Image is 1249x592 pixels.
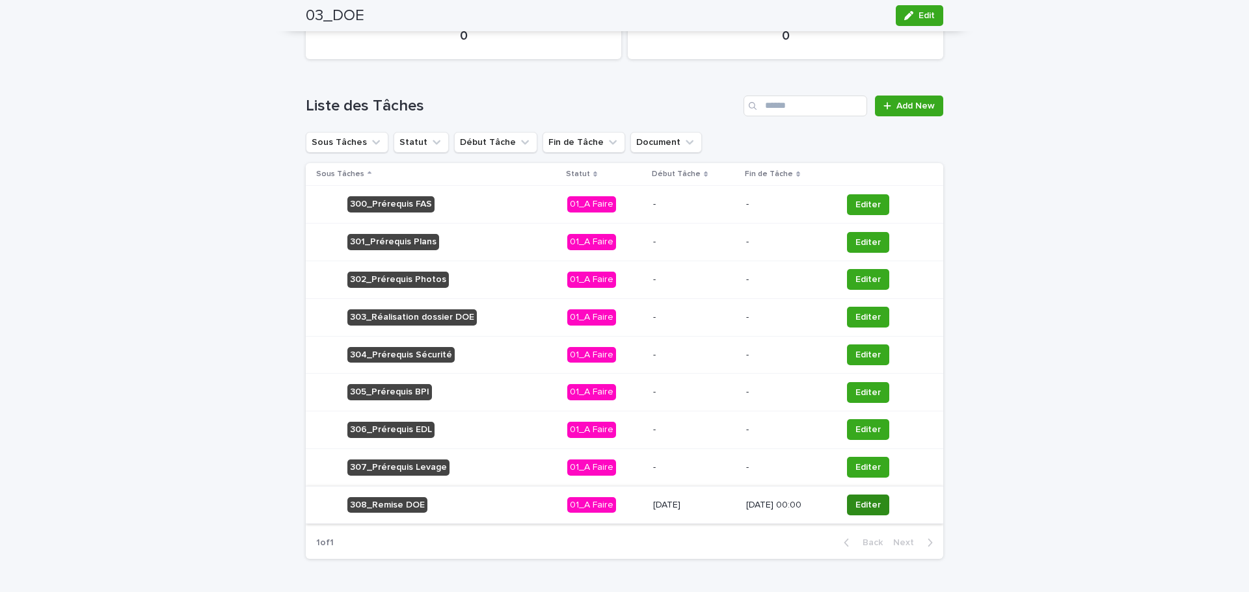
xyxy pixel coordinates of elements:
div: 307_Prérequis Levage [347,459,450,476]
div: 01_A Faire [567,196,616,212]
button: Document [630,132,702,153]
div: 303_Réalisation dossier DOE [347,309,477,326]
button: Back [833,537,888,548]
p: - [653,237,736,248]
span: Editer [855,311,881,324]
span: Editer [855,198,881,211]
div: 01_A Faire [567,347,616,363]
button: Editer [847,269,889,290]
p: - [653,199,736,210]
div: 01_A Faire [567,272,616,288]
div: 01_A Faire [567,459,616,476]
p: Sous Tâches [316,167,364,181]
div: 308_Remise DOE [347,497,427,513]
button: Editer [847,382,889,403]
h2: 03_DOE [306,6,364,25]
p: - [653,312,736,323]
p: - [746,387,831,398]
p: 1 of 1 [306,527,344,559]
div: 305_Prérequis BPI [347,384,432,400]
div: 304_Prérequis Sécurité [347,347,455,363]
p: 0 [643,28,928,44]
button: Editer [847,232,889,253]
tr: 306_Prérequis EDL01_A Faire--Editer [306,411,943,449]
tr: 304_Prérequis Sécurité01_A Faire--Editer [306,336,943,374]
p: Fin de Tâche [745,167,793,181]
h1: Liste des Tâches [306,97,738,116]
p: Statut [566,167,590,181]
span: Editer [855,273,881,286]
button: Editer [847,419,889,440]
p: [DATE] 00:00 [746,500,831,511]
p: - [746,237,831,248]
button: Editer [847,194,889,215]
div: 306_Prérequis EDL [347,422,435,438]
span: Editer [855,461,881,474]
p: - [653,387,736,398]
div: 301_Prérequis Plans [347,234,439,250]
span: Back [855,538,883,547]
p: - [653,350,736,361]
span: Edit [919,11,935,20]
button: Début Tâche [454,132,537,153]
button: Edit [896,5,943,26]
button: Statut [394,132,449,153]
span: Next [893,538,922,547]
div: 01_A Faire [567,384,616,400]
div: 01_A Faire [567,497,616,513]
p: Début Tâche [652,167,701,181]
a: Add New [875,96,943,116]
span: Editer [855,348,881,361]
p: - [746,312,831,323]
p: - [746,424,831,435]
p: - [653,274,736,285]
span: Editer [855,386,881,399]
tr: 303_Réalisation dossier DOE01_A Faire--Editer [306,298,943,336]
p: - [746,350,831,361]
tr: 305_Prérequis BPI01_A Faire--Editer [306,374,943,411]
button: Editer [847,495,889,515]
p: - [653,462,736,473]
tr: 301_Prérequis Plans01_A Faire--Editer [306,224,943,261]
span: Editer [855,498,881,511]
div: 01_A Faire [567,422,616,438]
div: 01_A Faire [567,309,616,326]
tr: 302_Prérequis Photos01_A Faire--Editer [306,261,943,298]
p: - [746,199,831,210]
button: Editer [847,457,889,478]
button: Sous Tâches [306,132,388,153]
input: Search [744,96,867,116]
p: - [746,462,831,473]
p: [DATE] [653,500,736,511]
div: 300_Prérequis FAS [347,196,435,212]
div: 302_Prérequis Photos [347,272,449,288]
button: Editer [847,307,889,328]
tr: 300_Prérequis FAS01_A Faire--Editer [306,186,943,224]
p: 0 [321,28,606,44]
span: Add New [896,101,935,110]
tr: 307_Prérequis Levage01_A Faire--Editer [306,448,943,486]
button: Fin de Tâche [543,132,625,153]
span: Editer [855,423,881,436]
p: - [746,274,831,285]
p: - [653,424,736,435]
div: 01_A Faire [567,234,616,250]
tr: 308_Remise DOE01_A Faire[DATE][DATE] 00:00Editer [306,486,943,524]
button: Next [888,537,943,548]
span: Editer [855,236,881,249]
button: Editer [847,344,889,365]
